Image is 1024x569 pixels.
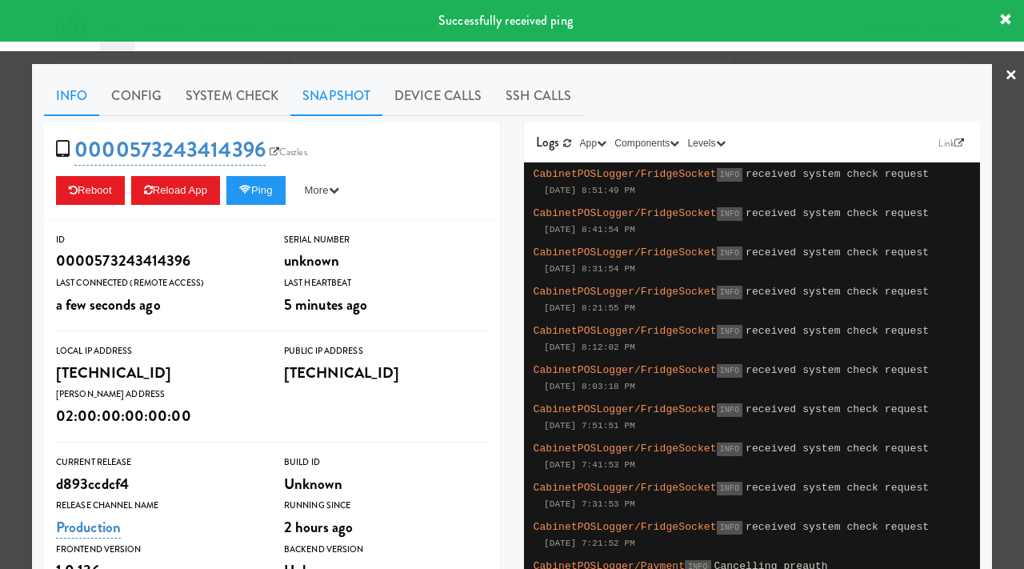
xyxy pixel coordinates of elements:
[56,176,125,205] button: Reboot
[284,542,488,558] div: Backend Version
[544,382,635,391] span: [DATE] 8:03:18 PM
[534,443,717,455] span: CabinetPOSLogger/FridgeSocket
[99,76,174,116] a: Config
[56,471,260,498] div: d893ccdcf4
[717,246,742,260] span: INFO
[544,499,635,509] span: [DATE] 7:31:53 PM
[284,343,488,359] div: Public IP Address
[284,294,367,315] span: 5 minutes ago
[544,303,635,313] span: [DATE] 8:21:55 PM
[284,498,488,514] div: Running Since
[292,176,352,205] button: More
[746,482,929,494] span: received system check request
[746,443,929,455] span: received system check request
[717,443,742,456] span: INFO
[56,387,260,403] div: [PERSON_NAME] Address
[717,286,742,299] span: INFO
[74,134,266,166] a: 0000573243414396
[534,286,717,298] span: CabinetPOSLogger/FridgeSocket
[534,168,717,180] span: CabinetPOSLogger/FridgeSocket
[284,247,488,274] div: unknown
[56,232,260,248] div: ID
[934,135,968,151] a: Link
[717,168,742,182] span: INFO
[746,403,929,415] span: received system check request
[284,516,353,538] span: 2 hours ago
[746,521,929,533] span: received system check request
[717,364,742,378] span: INFO
[746,364,929,376] span: received system check request
[746,168,929,180] span: received system check request
[56,294,161,315] span: a few seconds ago
[284,455,488,471] div: Build Id
[534,364,717,376] span: CabinetPOSLogger/FridgeSocket
[56,247,260,274] div: 0000573243414396
[56,275,260,291] div: Last Connected (Remote Access)
[610,135,683,151] button: Components
[131,176,220,205] button: Reload App
[44,76,99,116] a: Info
[266,144,311,160] a: Castles
[284,275,488,291] div: Last Heartbeat
[56,498,260,514] div: Release Channel Name
[56,403,260,430] div: 02:00:00:00:00:00
[683,135,729,151] button: Levels
[438,11,573,30] span: Successfully received ping
[56,516,121,539] a: Production
[544,343,635,352] span: [DATE] 8:12:02 PM
[544,539,635,548] span: [DATE] 7:21:52 PM
[284,471,488,498] div: Unknown
[534,246,717,258] span: CabinetPOSLogger/FridgeSocket
[534,521,717,533] span: CabinetPOSLogger/FridgeSocket
[290,76,382,116] a: Snapshot
[56,455,260,471] div: Current Release
[717,325,742,339] span: INFO
[544,264,635,274] span: [DATE] 8:31:54 PM
[534,482,717,494] span: CabinetPOSLogger/FridgeSocket
[717,207,742,221] span: INFO
[717,521,742,535] span: INFO
[746,286,929,298] span: received system check request
[382,76,494,116] a: Device Calls
[536,133,559,151] span: Logs
[746,325,929,337] span: received system check request
[56,542,260,558] div: Frontend Version
[284,232,488,248] div: Serial Number
[576,135,611,151] button: App
[717,403,742,417] span: INFO
[544,225,635,234] span: [DATE] 8:41:54 PM
[544,460,635,470] span: [DATE] 7:41:53 PM
[717,482,742,495] span: INFO
[174,76,290,116] a: System Check
[534,207,717,219] span: CabinetPOSLogger/FridgeSocket
[746,207,929,219] span: received system check request
[1005,51,1018,101] a: ×
[494,76,583,116] a: SSH Calls
[56,343,260,359] div: Local IP Address
[534,325,717,337] span: CabinetPOSLogger/FridgeSocket
[544,421,635,431] span: [DATE] 7:51:51 PM
[226,176,286,205] button: Ping
[544,186,635,195] span: [DATE] 8:51:49 PM
[746,246,929,258] span: received system check request
[284,359,488,387] div: [TECHNICAL_ID]
[534,403,717,415] span: CabinetPOSLogger/FridgeSocket
[56,359,260,387] div: [TECHNICAL_ID]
